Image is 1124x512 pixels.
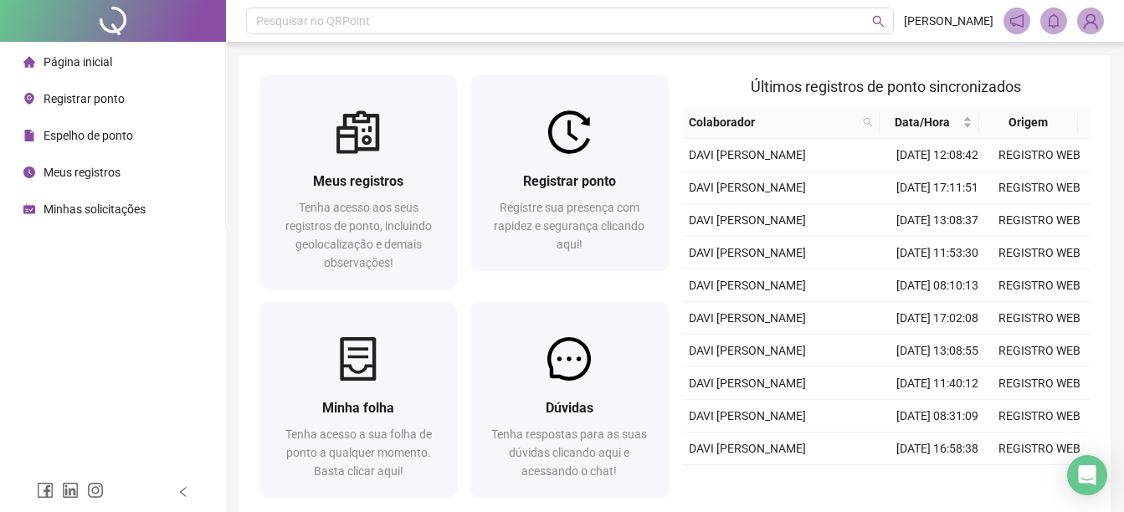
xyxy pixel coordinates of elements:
[988,237,1091,269] td: REGISTRO WEB
[689,181,806,194] span: DAVI [PERSON_NAME]
[470,75,668,270] a: Registrar pontoRegistre sua presença com rapidez e segurança clicando aqui!
[988,335,1091,367] td: REGISTRO WEB
[863,117,873,127] span: search
[689,376,806,390] span: DAVI [PERSON_NAME]
[979,106,1078,139] th: Origem
[44,55,112,69] span: Página inicial
[886,139,988,172] td: [DATE] 12:08:42
[1046,13,1061,28] span: bell
[689,213,806,227] span: DAVI [PERSON_NAME]
[988,433,1091,465] td: REGISTRO WEB
[44,166,121,179] span: Meus registros
[988,139,1091,172] td: REGISTRO WEB
[988,367,1091,400] td: REGISTRO WEB
[886,335,988,367] td: [DATE] 13:08:55
[44,129,133,142] span: Espelho de ponto
[689,279,806,292] span: DAVI [PERSON_NAME]
[23,166,35,178] span: clock-circle
[689,311,806,325] span: DAVI [PERSON_NAME]
[23,203,35,215] span: schedule
[23,93,35,105] span: environment
[37,482,54,499] span: facebook
[322,400,394,416] span: Minha folha
[886,113,958,131] span: Data/Hora
[904,12,993,30] span: [PERSON_NAME]
[523,173,616,189] span: Registrar ponto
[689,113,857,131] span: Colaborador
[470,302,668,497] a: DúvidasTenha respostas para as suas dúvidas clicando aqui e acessando o chat!
[1078,8,1103,33] img: 91416
[988,269,1091,302] td: REGISTRO WEB
[886,465,988,498] td: [DATE] 13:46:49
[87,482,104,499] span: instagram
[23,130,35,141] span: file
[689,409,806,422] span: DAVI [PERSON_NAME]
[23,56,35,68] span: home
[880,106,978,139] th: Data/Hora
[886,237,988,269] td: [DATE] 11:53:30
[1009,13,1024,28] span: notification
[886,400,988,433] td: [DATE] 08:31:09
[62,482,79,499] span: linkedin
[259,75,457,289] a: Meus registrosTenha acesso aos seus registros de ponto, incluindo geolocalização e demais observa...
[44,202,146,216] span: Minhas solicitações
[689,344,806,357] span: DAVI [PERSON_NAME]
[491,428,647,478] span: Tenha respostas para as suas dúvidas clicando aqui e acessando o chat!
[988,204,1091,237] td: REGISTRO WEB
[872,15,885,28] span: search
[751,78,1021,95] span: Últimos registros de ponto sincronizados
[494,201,644,251] span: Registre sua presença com rapidez e segurança clicando aqui!
[886,172,988,204] td: [DATE] 17:11:51
[259,302,457,497] a: Minha folhaTenha acesso a sua folha de ponto a qualquer momento. Basta clicar aqui!
[177,486,189,498] span: left
[285,428,432,478] span: Tenha acesso a sua folha de ponto a qualquer momento. Basta clicar aqui!
[1067,455,1107,495] div: Open Intercom Messenger
[546,400,593,416] span: Dúvidas
[886,204,988,237] td: [DATE] 13:08:37
[689,148,806,161] span: DAVI [PERSON_NAME]
[988,172,1091,204] td: REGISTRO WEB
[988,302,1091,335] td: REGISTRO WEB
[886,367,988,400] td: [DATE] 11:40:12
[44,92,125,105] span: Registrar ponto
[886,302,988,335] td: [DATE] 17:02:08
[313,173,403,189] span: Meus registros
[285,201,432,269] span: Tenha acesso aos seus registros de ponto, incluindo geolocalização e demais observações!
[886,269,988,302] td: [DATE] 08:10:13
[689,442,806,455] span: DAVI [PERSON_NAME]
[988,400,1091,433] td: REGISTRO WEB
[689,246,806,259] span: DAVI [PERSON_NAME]
[860,110,876,135] span: search
[988,465,1091,498] td: REGISTRO WEB
[886,433,988,465] td: [DATE] 16:58:38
